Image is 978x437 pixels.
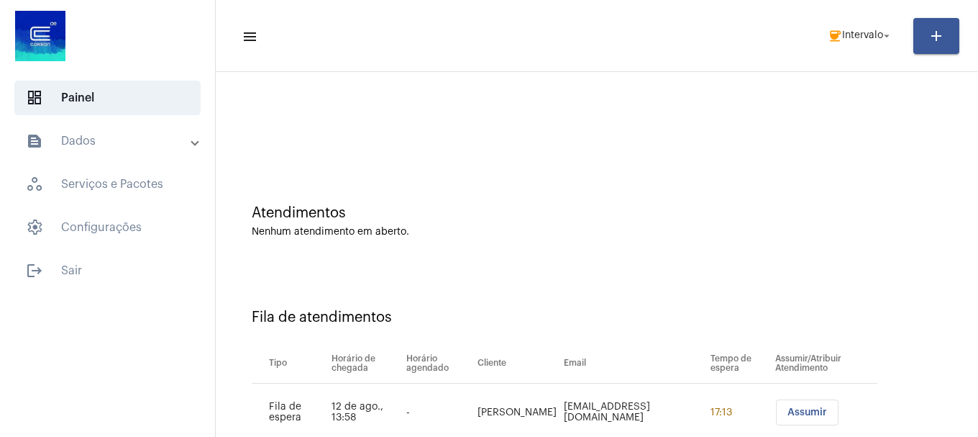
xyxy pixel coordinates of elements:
div: Fila de atendimentos [252,310,942,325]
mat-icon: coffee [828,29,842,43]
mat-panel-title: Dados [26,132,192,150]
mat-expansion-panel-header: sidenav iconDados [9,124,215,158]
th: Tipo [252,343,328,384]
span: sidenav icon [26,89,43,107]
th: Horário agendado [403,343,474,384]
mat-icon: sidenav icon [26,132,43,150]
span: sidenav icon [26,219,43,236]
mat-icon: sidenav icon [242,28,256,45]
mat-icon: sidenav icon [26,262,43,279]
span: Painel [14,81,201,115]
button: Assumir [776,400,838,425]
img: d4669ae0-8c07-2337-4f67-34b0df7f5ae4.jpeg [12,7,69,65]
th: Assumir/Atribuir Atendimento [772,343,877,384]
span: sidenav icon [26,176,43,193]
th: Cliente [474,343,560,384]
span: Serviços e Pacotes [14,167,201,202]
mat-chip-list: selection [775,400,877,425]
span: Assumir [787,407,827,418]
span: Configurações [14,210,201,245]
div: Atendimentos [252,205,942,221]
span: Intervalo [842,31,883,41]
button: Intervalo [819,22,902,50]
div: Nenhum atendimento em aberto. [252,227,942,238]
th: Tempo de espera [707,343,772,384]
th: Horário de chegada [328,343,402,384]
span: Sair [14,253,201,288]
mat-icon: add [928,27,945,45]
th: Email [560,343,707,384]
mat-icon: arrow_drop_down [880,30,893,42]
